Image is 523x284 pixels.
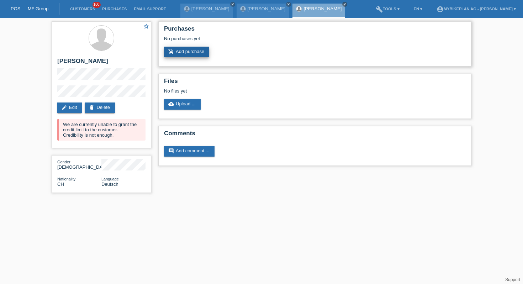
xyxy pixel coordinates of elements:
[372,7,403,11] a: buildTools ▾
[57,58,146,68] h2: [PERSON_NAME]
[62,105,67,110] i: edit
[143,23,149,30] i: star_border
[101,177,119,181] span: Language
[230,2,235,7] a: close
[57,177,75,181] span: Nationality
[57,102,82,113] a: editEdit
[57,159,101,170] div: [DEMOGRAPHIC_DATA]
[410,7,426,11] a: EN ▾
[191,6,229,11] a: [PERSON_NAME]
[168,148,174,154] i: comment
[343,2,347,6] i: close
[168,49,174,54] i: add_shopping_cart
[164,146,215,157] a: commentAdd comment ...
[231,2,234,6] i: close
[164,130,466,141] h2: Comments
[67,7,99,11] a: Customers
[437,6,444,13] i: account_circle
[93,2,101,8] span: 100
[89,105,95,110] i: delete
[376,6,383,13] i: build
[101,182,118,187] span: Deutsch
[342,2,347,7] a: close
[164,88,381,94] div: No files yet
[164,99,201,110] a: cloud_uploadUpload ...
[164,47,209,57] a: add_shopping_cartAdd purchase
[433,7,519,11] a: account_circleMybikeplan AG - [PERSON_NAME] ▾
[248,6,286,11] a: [PERSON_NAME]
[11,6,48,11] a: POS — MF Group
[286,2,291,7] a: close
[164,25,466,36] h2: Purchases
[143,23,149,31] a: star_border
[287,2,290,6] i: close
[303,6,342,11] a: [PERSON_NAME]
[57,119,146,141] div: We are currently unable to grant the credit limit to the customer. Credibility is not enough.
[164,36,466,47] div: No purchases yet
[505,277,520,282] a: Support
[99,7,130,11] a: Purchases
[85,102,115,113] a: deleteDelete
[168,101,174,107] i: cloud_upload
[164,78,466,88] h2: Files
[57,160,70,164] span: Gender
[130,7,169,11] a: Email Support
[57,182,64,187] span: Switzerland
